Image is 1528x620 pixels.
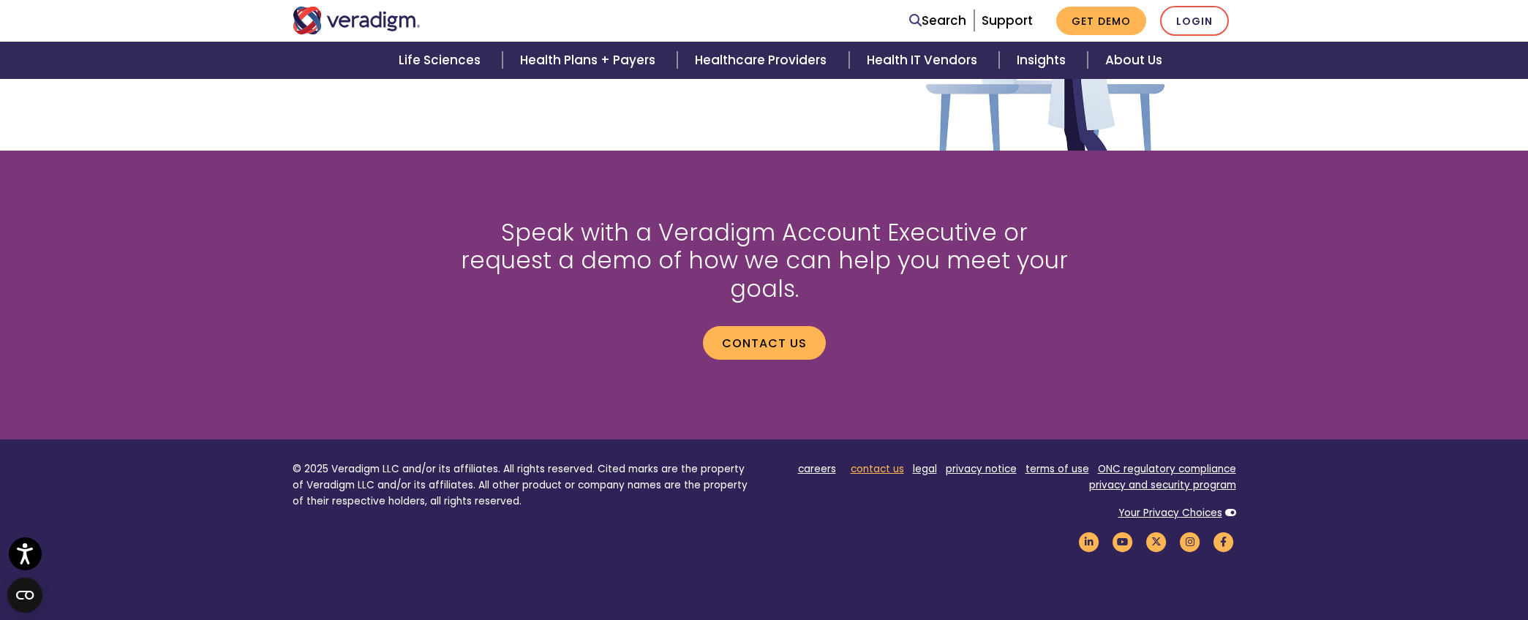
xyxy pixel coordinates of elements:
a: privacy notice [946,462,1017,476]
h2: Speak with a Veradigm Account Executive or request a demo of how we can help you meet your goals. [453,219,1075,303]
a: ONC regulatory compliance [1098,462,1236,476]
button: Open CMP widget [7,578,42,613]
a: Contact us [703,326,826,360]
a: privacy and security program [1089,478,1236,492]
a: Login [1160,6,1229,36]
img: Veradigm logo [293,7,421,34]
a: Your Privacy Choices [1118,506,1222,520]
a: Health IT Vendors [849,42,999,79]
a: Search [909,11,966,31]
a: terms of use [1025,462,1089,476]
a: Healthcare Providers [677,42,848,79]
a: Support [982,12,1033,29]
a: Veradigm YouTube Link [1110,535,1135,549]
iframe: Drift Chat Widget [1247,515,1510,602]
a: legal [913,462,937,476]
a: careers [798,462,836,476]
a: Veradigm Instagram Link [1178,535,1203,549]
a: Insights [999,42,1088,79]
a: Health Plans + Payers [503,42,677,79]
a: About Us [1088,42,1180,79]
p: © 2025 Veradigm LLC and/or its affiliates. All rights reserved. Cited marks are the property of V... [293,461,753,509]
a: Veradigm Facebook Link [1211,535,1236,549]
a: Life Sciences [381,42,503,79]
a: contact us [851,462,904,476]
a: Veradigm LinkedIn Link [1077,535,1102,549]
a: Veradigm Twitter Link [1144,535,1169,549]
a: Get Demo [1056,7,1146,35]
